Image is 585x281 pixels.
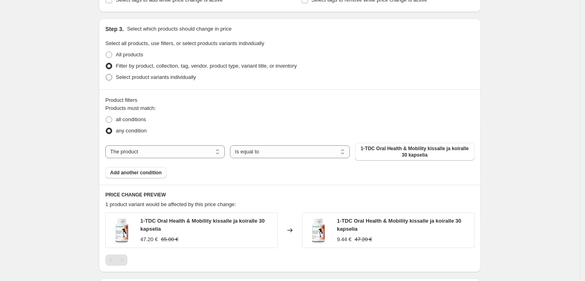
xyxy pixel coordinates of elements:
[355,236,372,244] strike: 47.20 €
[116,128,147,134] span: any condition
[337,218,461,232] span: 1-TDC Oral Health & Mobility kissalle ja koiralle 30 kapselia
[140,236,158,244] div: 47.20 €
[105,167,166,178] button: Add another condition
[161,236,178,244] strike: 65.00 €
[116,52,143,58] span: All products
[116,63,297,69] span: Filter by product, collection, tag, vendor, product type, variant title, or inventory
[116,74,196,80] span: Select product variants individually
[105,105,156,111] span: Products must match:
[140,218,265,232] span: 1-TDC Oral Health & Mobility kissalle ja koiralle 30 kapselia
[105,192,474,198] h6: PRICE CHANGE PREVIEW
[355,143,474,161] button: 1-TDC Oral Health & Mobility kissalle ja koiralle 30 kapselia
[105,96,474,104] div: Product filters
[110,218,134,242] img: 1-tdc-30kaps_80x.jpg
[105,201,236,207] span: 1 product variant would be affected by this price change:
[337,236,351,244] div: 9.44 €
[127,25,232,33] p: Select which products should change in price
[116,116,146,122] span: all conditions
[105,25,124,33] h2: Step 3.
[105,40,264,46] span: Select all products, use filters, or select products variants individually
[110,169,162,176] span: Add another condition
[105,254,127,266] nav: Pagination
[306,218,330,242] img: 1-tdc-30kaps_80x.jpg
[360,145,470,158] span: 1-TDC Oral Health & Mobility kissalle ja koiralle 30 kapselia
